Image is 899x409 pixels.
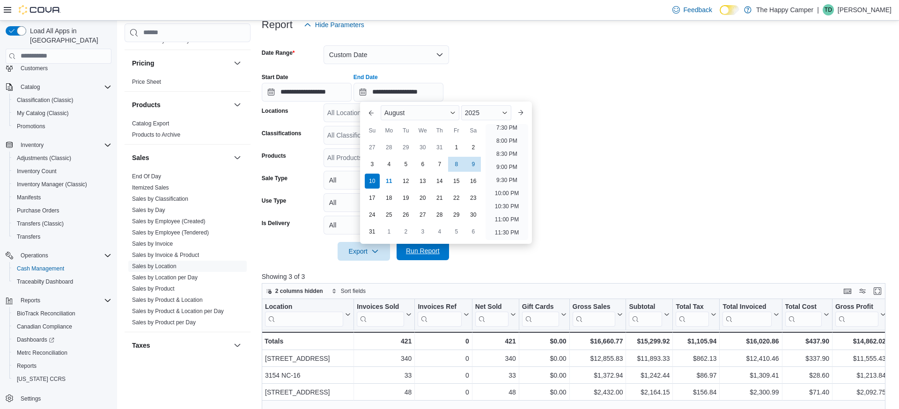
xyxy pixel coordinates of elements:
[132,263,177,270] span: Sales by Location
[17,336,54,343] span: Dashboards
[13,321,111,332] span: Canadian Compliance
[2,139,115,152] button: Inventory
[17,154,71,162] span: Adjustments (Classic)
[722,302,771,311] div: Total Invoiced
[493,175,521,186] li: 9:30 PM
[572,336,623,347] div: $16,660.77
[382,140,397,155] div: day-28
[493,135,521,146] li: 8:00 PM
[491,201,523,212] li: 10:30 PM
[13,166,60,177] a: Inventory Count
[817,4,819,15] p: |
[365,140,380,155] div: day-27
[475,336,516,347] div: 421
[13,276,111,287] span: Traceabilty Dashboard
[262,219,290,227] label: Is Delivery
[785,302,821,311] div: Total Cost
[324,216,449,234] button: All
[629,302,662,311] div: Subtotal
[432,157,447,172] div: day-7
[132,120,169,127] span: Catalog Export
[125,171,251,332] div: Sales
[132,229,209,236] span: Sales by Employee (Tendered)
[17,220,64,227] span: Transfers (Classic)
[857,285,868,297] button: Display options
[382,224,397,239] div: day-1
[449,174,464,189] div: day-15
[398,224,413,239] div: day-2
[13,373,69,385] a: [US_STATE] CCRS
[17,265,64,272] span: Cash Management
[17,207,59,214] span: Purchase Orders
[132,196,188,202] a: Sales by Classification
[262,197,286,204] label: Use Type
[415,224,430,239] div: day-3
[357,353,412,364] div: 340
[365,190,380,205] div: day-17
[381,105,459,120] div: Button. Open the month selector. August is currently selected.
[262,83,352,102] input: Press the down key to open a popover containing a calendar.
[13,263,68,274] a: Cash Management
[382,157,397,172] div: day-4
[513,105,528,120] button: Next month
[676,336,716,347] div: $1,105.94
[17,278,73,285] span: Traceabilty Dashboard
[13,95,77,106] a: Classification (Classic)
[13,179,111,190] span: Inventory Manager (Classic)
[418,336,469,347] div: 0
[2,294,115,307] button: Reports
[9,165,115,178] button: Inventory Count
[132,195,188,203] span: Sales by Classification
[676,302,716,326] button: Total Tax
[265,353,351,364] div: [STREET_ADDRESS]
[324,45,449,64] button: Custom Date
[572,302,623,326] button: Gross Sales
[522,302,567,326] button: Gift Cards
[9,107,115,120] button: My Catalog (Classic)
[13,334,111,345] span: Dashboards
[835,302,886,326] button: Gross Profit
[132,207,165,213] a: Sales by Day
[9,307,115,320] button: BioTrack Reconciliation
[132,153,230,162] button: Sales
[17,62,111,74] span: Customers
[13,166,111,177] span: Inventory Count
[132,184,169,191] span: Itemized Sales
[835,336,886,347] div: $14,862.02
[341,287,366,295] span: Sort fields
[132,58,230,68] button: Pricing
[232,340,243,351] button: Taxes
[418,302,461,311] div: Invoices Ref
[522,336,567,347] div: $0.00
[132,153,149,162] h3: Sales
[491,214,523,225] li: 11:00 PM
[785,302,821,326] div: Total Cost
[449,224,464,239] div: day-5
[493,148,521,160] li: 8:30 PM
[432,224,447,239] div: day-4
[13,153,75,164] a: Adjustments (Classic)
[262,19,293,30] h3: Report
[13,347,71,358] a: Metrc Reconciliation
[9,120,115,133] button: Promotions
[21,141,44,149] span: Inventory
[132,341,230,350] button: Taxes
[13,373,111,385] span: Washington CCRS
[13,192,111,203] span: Manifests
[13,205,63,216] a: Purchase Orders
[493,161,521,173] li: 9:00 PM
[262,175,287,182] label: Sale Type
[398,157,413,172] div: day-5
[17,323,72,330] span: Canadian Compliance
[13,108,73,119] a: My Catalog (Classic)
[13,121,111,132] span: Promotions
[132,319,196,326] span: Sales by Product per Day
[13,231,111,242] span: Transfers
[432,140,447,155] div: day-31
[13,231,44,242] a: Transfers
[357,302,404,311] div: Invoices Sold
[17,233,40,241] span: Transfers
[9,217,115,230] button: Transfers (Classic)
[398,190,413,205] div: day-19
[17,392,111,404] span: Settings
